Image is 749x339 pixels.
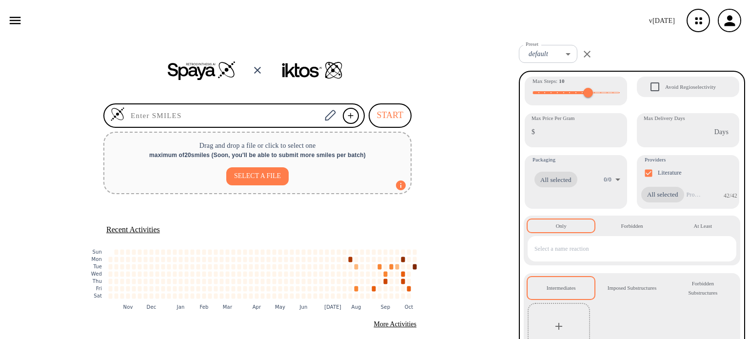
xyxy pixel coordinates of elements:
g: y-axis tick label [91,249,102,299]
input: Select a name reaction [532,241,717,257]
text: Jun [299,304,307,310]
button: More Activities [370,316,421,334]
span: All selected [641,190,684,199]
button: Forbidden [598,219,665,232]
button: Intermediates [528,277,594,299]
p: v [DATE] [649,16,675,26]
span: Providers [645,155,666,164]
label: Preset [526,40,538,48]
div: Only [556,221,567,230]
text: Sun [93,249,102,255]
span: All selected [534,175,577,185]
text: Feb [199,304,208,310]
text: Sat [94,293,102,299]
p: 0 / 0 [604,176,611,184]
text: Mar [223,304,233,310]
text: [DATE] [324,304,341,310]
img: Spaya logo [168,60,236,80]
input: Provider name [684,187,704,202]
button: SELECT A FILE [226,167,289,185]
button: Only [528,219,594,232]
button: Imposed Substructures [598,277,665,299]
div: At Least [694,221,712,230]
img: Logo Spaya [110,107,125,121]
button: Forbidden Substructures [670,277,736,299]
text: Apr [253,304,261,310]
text: Dec [147,304,157,310]
span: Avoid Regioselectivity [645,77,665,97]
div: Imposed Substructures [608,283,657,292]
text: Nov [123,304,133,310]
strong: 10 [559,78,564,84]
text: Mon [91,257,102,262]
input: Enter SMILES [125,111,321,120]
text: Fri [96,286,102,291]
text: Sep [381,304,390,310]
g: x-axis tick label [123,304,414,310]
p: Literature [658,169,682,177]
p: Days [714,127,729,137]
text: Thu [92,279,102,284]
button: Recent Activities [102,221,164,238]
div: maximum of 20 smiles ( Soon, you'll be able to submit more smiles per batch ) [112,151,403,160]
div: Forbidden Substructures [677,279,729,297]
div: Forbidden [621,221,643,230]
text: Jan [177,304,185,310]
text: Oct [405,304,414,310]
img: Team logo [279,58,347,82]
button: At Least [670,219,736,232]
h5: Recent Activities [106,224,160,235]
text: Aug [352,304,361,310]
p: 42 / 42 [724,192,737,200]
text: Wed [91,271,102,277]
p: Drag and drop a file or click to select one [112,140,403,151]
text: May [275,304,285,310]
span: Max Steps : [532,77,565,85]
span: Avoid Regioselectivity [665,82,716,91]
label: Max Price Per Gram [532,115,575,122]
em: default [529,50,548,58]
p: $ [532,127,535,137]
div: Intermediates [547,283,576,292]
g: cell [109,249,417,299]
label: Max Delivery Days [644,115,685,122]
span: Packaging [532,155,555,164]
text: Tue [93,264,102,269]
button: START [369,103,412,128]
